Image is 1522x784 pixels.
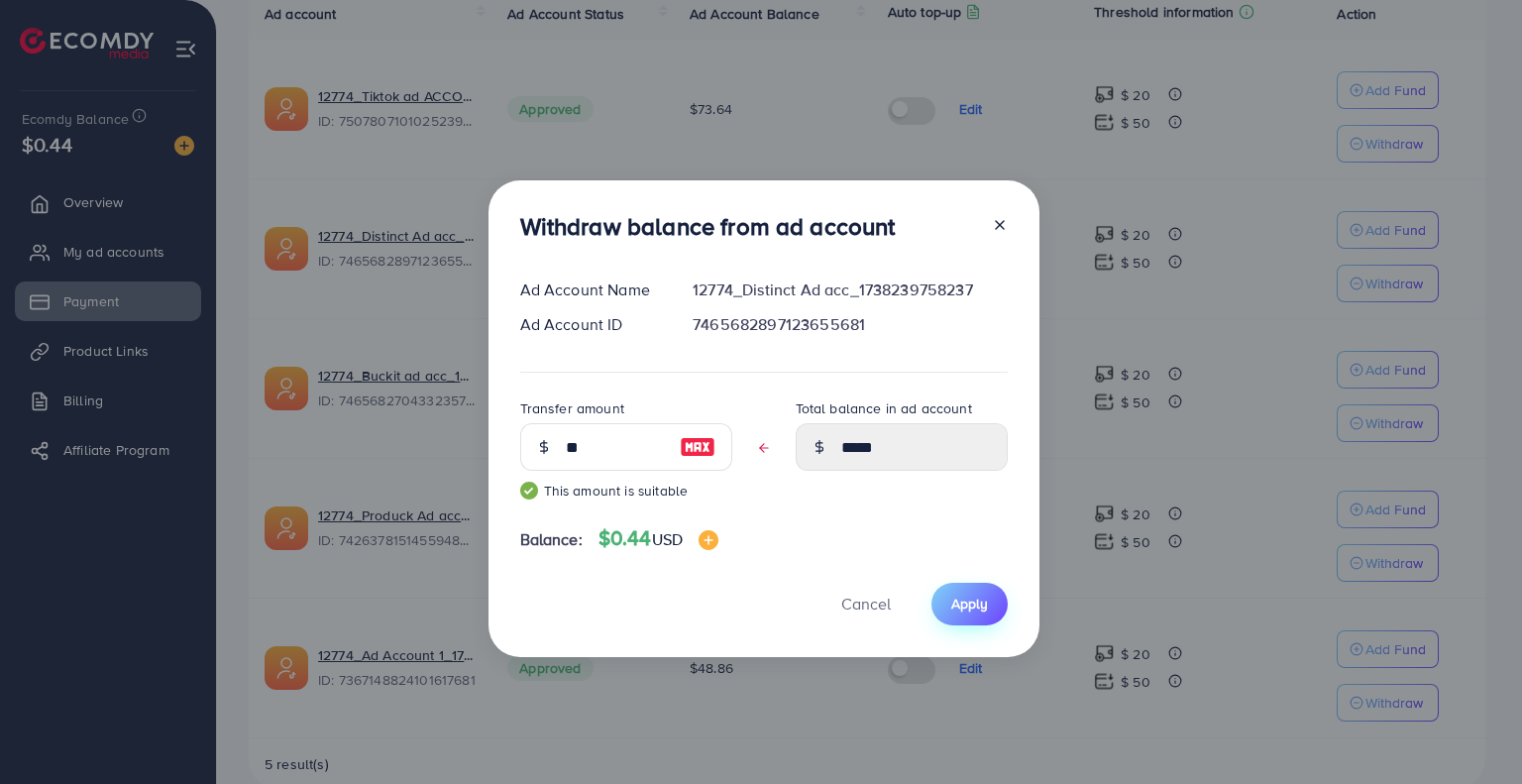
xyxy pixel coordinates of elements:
[520,482,538,500] img: guide
[677,279,1023,301] div: 12774_Distinct Ad acc_1738239758237
[504,279,678,301] div: Ad Account Name
[1438,695,1507,769] iframe: Chat
[931,583,1008,625] button: Apply
[520,528,583,551] span: Balance:
[520,212,896,241] h3: Withdraw balance from ad account
[520,398,624,418] label: Transfer amount
[520,481,732,501] small: This amount is suitable
[677,313,1023,336] div: 7465682897123655681
[951,594,988,614] span: Apply
[680,435,715,459] img: image
[504,313,678,336] div: Ad Account ID
[796,398,972,418] label: Total balance in ad account
[598,526,718,551] h4: $0.44
[816,583,916,625] button: Cancel
[841,593,891,615] span: Cancel
[652,528,683,550] span: USD
[699,530,718,550] img: image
